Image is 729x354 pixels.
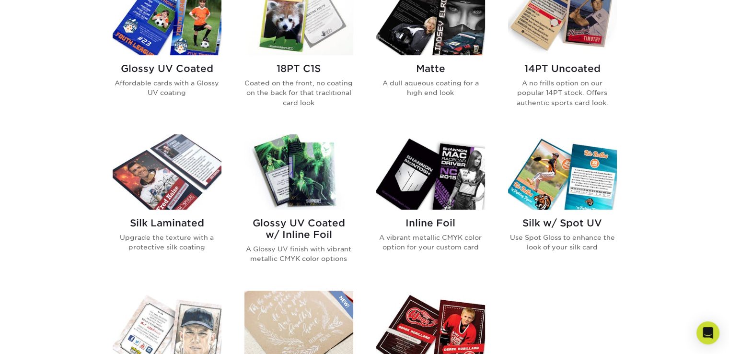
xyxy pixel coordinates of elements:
a: Inline Foil Trading Cards Inline Foil A vibrant metallic CMYK color option for your custom card [376,134,485,279]
h2: Inline Foil [376,217,485,229]
img: Silk w/ Spot UV Trading Cards [508,134,617,210]
img: Glossy UV Coated w/ Inline Foil Trading Cards [244,134,353,210]
p: A dull aqueous coating for a high end look [376,78,485,98]
h2: Glossy UV Coated w/ Inline Foil [244,217,353,240]
p: Affordable cards with a Glossy UV coating [113,78,221,98]
img: Inline Foil Trading Cards [376,134,485,210]
p: Coated on the front, no coating on the back for that traditional card look [244,78,353,107]
h2: 14PT Uncoated [508,63,617,74]
a: Silk w/ Spot UV Trading Cards Silk w/ Spot UV Use Spot Gloss to enhance the look of your silk card [508,134,617,279]
p: Upgrade the texture with a protective silk coating [113,233,221,252]
h2: 18PT C1S [244,63,353,74]
h2: Silk w/ Spot UV [508,217,617,229]
h2: Glossy UV Coated [113,63,221,74]
h2: Silk Laminated [113,217,221,229]
p: A Glossy UV finish with vibrant metallic CMYK color options [244,244,353,264]
a: Silk Laminated Trading Cards Silk Laminated Upgrade the texture with a protective silk coating [113,134,221,279]
div: Open Intercom Messenger [696,321,719,344]
h2: Matte [376,63,485,74]
p: A vibrant metallic CMYK color option for your custom card [376,233,485,252]
a: Glossy UV Coated w/ Inline Foil Trading Cards Glossy UV Coated w/ Inline Foil A Glossy UV finish ... [244,134,353,279]
img: Silk Laminated Trading Cards [113,134,221,210]
p: Use Spot Gloss to enhance the look of your silk card [508,233,617,252]
p: A no frills option on our popular 14PT stock. Offers authentic sports card look. [508,78,617,107]
img: New Product [329,291,353,319]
